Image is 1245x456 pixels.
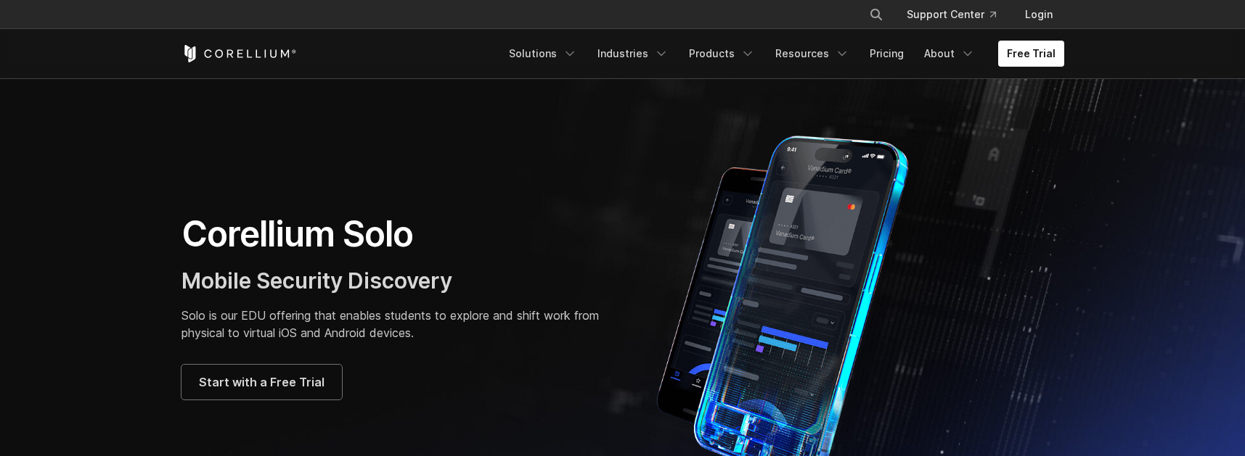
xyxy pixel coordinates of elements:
[1013,1,1064,28] a: Login
[181,212,608,256] h1: Corellium Solo
[767,41,858,67] a: Resources
[863,1,889,28] button: Search
[852,1,1064,28] div: Navigation Menu
[181,45,297,62] a: Corellium Home
[895,1,1008,28] a: Support Center
[199,373,324,391] span: Start with a Free Trial
[998,41,1064,67] a: Free Trial
[500,41,586,67] a: Solutions
[181,307,608,341] p: Solo is our EDU offering that enables students to explore and shift work from physical to virtual...
[500,41,1064,67] div: Navigation Menu
[181,365,342,399] a: Start with a Free Trial
[589,41,677,67] a: Industries
[915,41,984,67] a: About
[680,41,764,67] a: Products
[861,41,913,67] a: Pricing
[181,268,452,294] span: Mobile Security Discovery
